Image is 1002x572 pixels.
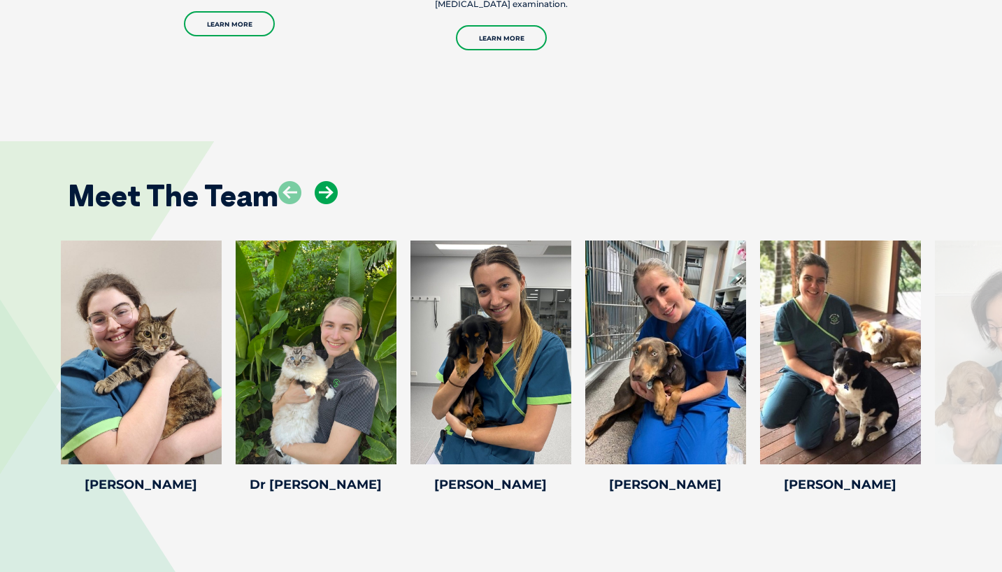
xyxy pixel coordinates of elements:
h2: Meet The Team [68,181,278,210]
h4: [PERSON_NAME] [61,478,222,491]
h4: [PERSON_NAME] [585,478,746,491]
a: Learn More [456,25,547,50]
h4: [PERSON_NAME] [760,478,921,491]
h4: [PERSON_NAME] [410,478,571,491]
h4: Dr [PERSON_NAME] [236,478,396,491]
a: Learn More [184,11,275,36]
